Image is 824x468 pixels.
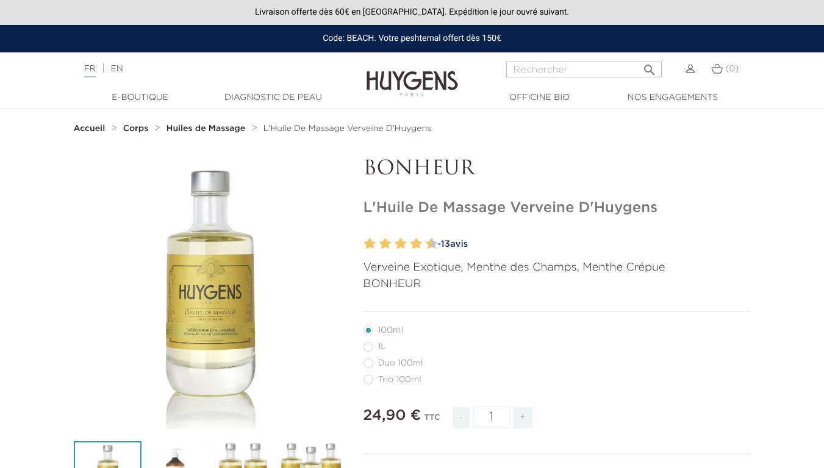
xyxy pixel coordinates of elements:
[364,276,751,292] p: BONHEUR
[428,235,437,253] label: 10
[364,158,751,181] p: BONHEUR
[364,408,421,423] span: 24,90 €
[364,325,418,335] label: 100ml
[473,406,510,428] input: Quantité
[167,124,248,133] a: Huiles de Massage
[110,65,123,73] a: EN
[479,91,601,104] a: Officine Bio
[79,91,201,104] a: E-Boutique
[377,235,381,253] label: 3
[413,235,422,253] label: 8
[74,124,106,133] strong: Accueil
[642,59,657,74] i: 
[123,124,149,133] strong: Corps
[639,58,661,74] button: 
[84,65,96,77] a: FR
[367,235,376,253] label: 2
[364,342,401,352] label: 1L
[263,124,431,133] a: L'Huile De Massage Verveine D'Huygens
[453,407,470,428] span: -
[212,91,334,104] a: Diagnostic de peau
[364,260,751,276] p: Verveine Exotique, Menthe des Champs, Menthe Crépue
[167,124,245,133] strong: Huiles de Massage
[78,62,334,76] div: |
[725,65,739,73] span: (0)
[367,51,458,98] img: Huygens
[434,235,751,253] a: -13avis
[513,407,532,428] span: +
[74,124,108,133] a: Accueil
[382,235,391,253] label: 4
[612,91,734,104] a: Nos engagements
[506,62,662,77] input: Rechercher
[364,199,751,217] h1: L'Huile De Massage Verveine D'Huygens
[407,235,412,253] label: 7
[364,358,438,368] label: Duo 100ml
[392,235,396,253] label: 5
[364,375,436,385] label: Trio 100ml
[425,405,440,438] div: TTC
[441,239,450,249] span: 13
[398,235,407,253] label: 6
[123,124,151,133] a: Corps
[362,235,366,253] label: 1
[423,235,428,253] label: 9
